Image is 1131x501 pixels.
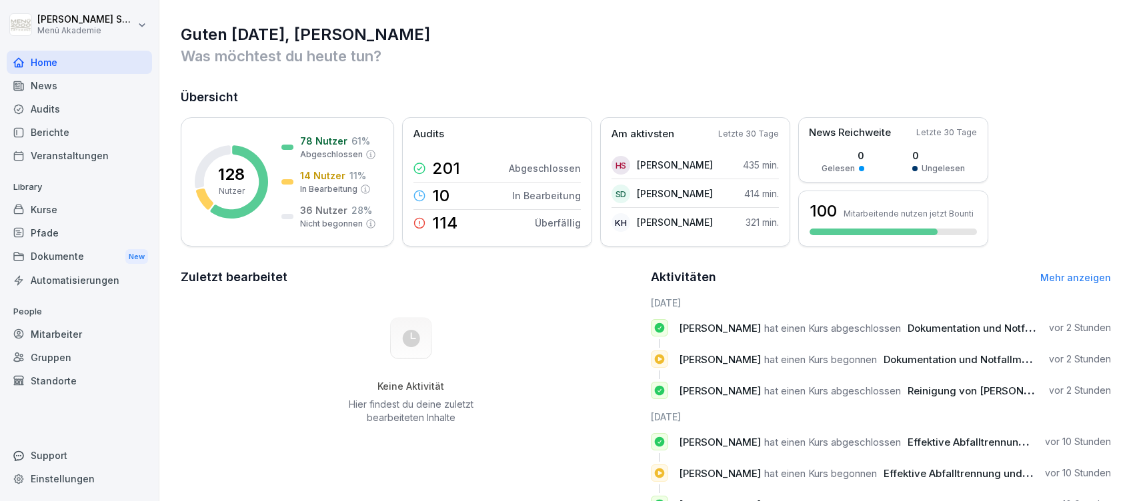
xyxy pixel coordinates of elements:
[300,169,345,183] p: 14 Nutzer
[637,215,713,229] p: [PERSON_NAME]
[718,128,779,140] p: Letzte 30 Tage
[432,161,460,177] p: 201
[343,380,478,392] h5: Keine Aktivität
[679,467,761,480] span: [PERSON_NAME]
[764,436,901,448] span: hat einen Kurs abgeschlossen
[7,121,152,144] a: Berichte
[181,268,642,286] h2: Zuletzt bearbeitet
[7,369,152,392] a: Standorte
[1049,321,1111,334] p: vor 2 Stunden
[7,221,152,245] a: Pfade
[822,163,855,175] p: Gelesen
[535,216,581,230] p: Überfällig
[7,245,152,269] a: DokumenteNew
[7,177,152,198] p: Library
[612,213,630,232] div: KH
[181,88,1111,107] h2: Übersicht
[1045,466,1111,480] p: vor 10 Stunden
[764,467,877,480] span: hat einen Kurs begonnen
[916,127,977,139] p: Letzte 30 Tage
[300,149,363,161] p: Abgeschlossen
[509,161,581,175] p: Abgeschlossen
[7,301,152,322] p: People
[300,218,363,230] p: Nicht begonnen
[125,249,148,264] div: New
[37,26,135,35] p: Menü Akademie
[764,384,901,397] span: hat einen Kurs abgeschlossen
[351,203,372,217] p: 28 %
[651,296,1112,310] h6: [DATE]
[744,187,779,201] p: 414 min.
[7,198,152,221] a: Kurse
[822,149,864,163] p: 0
[612,185,630,203] div: SD
[764,353,877,366] span: hat einen Kurs begonnen
[300,183,357,195] p: In Bearbeitung
[1049,384,1111,397] p: vor 2 Stunden
[7,51,152,74] a: Home
[1049,352,1111,366] p: vor 2 Stunden
[612,127,674,142] p: Am aktivsten
[300,134,347,148] p: 78 Nutzer
[7,74,152,97] a: News
[37,14,135,25] p: [PERSON_NAME] Schülzke
[679,384,761,397] span: [PERSON_NAME]
[679,436,761,448] span: [PERSON_NAME]
[743,158,779,172] p: 435 min.
[7,444,152,467] div: Support
[764,322,901,334] span: hat einen Kurs abgeschlossen
[612,156,630,175] div: HS
[432,215,457,231] p: 114
[181,24,1111,45] h1: Guten [DATE], [PERSON_NAME]
[7,467,152,490] a: Einstellungen
[637,187,713,201] p: [PERSON_NAME]
[746,215,779,229] p: 321 min.
[679,322,761,334] span: [PERSON_NAME]
[7,144,152,167] a: Veranstaltungen
[218,167,245,183] p: 128
[1040,272,1111,283] a: Mehr anzeigen
[300,203,347,217] p: 36 Nutzer
[181,45,1111,67] p: Was möchtest du heute tun?
[922,163,965,175] p: Ungelesen
[432,188,449,204] p: 10
[7,245,152,269] div: Dokumente
[7,346,152,369] a: Gruppen
[844,209,974,219] p: Mitarbeitende nutzen jetzt Bounti
[7,97,152,121] a: Audits
[7,268,152,292] a: Automatisierungen
[343,398,478,424] p: Hier findest du deine zuletzt bearbeiteten Inhalte
[809,125,891,141] p: News Reichweite
[413,127,444,142] p: Audits
[651,410,1112,424] h6: [DATE]
[912,149,965,163] p: 0
[7,322,152,346] a: Mitarbeiter
[637,158,713,172] p: [PERSON_NAME]
[1045,435,1111,448] p: vor 10 Stunden
[349,169,366,183] p: 11 %
[351,134,370,148] p: 61 %
[810,200,837,223] h3: 100
[651,268,716,286] h2: Aktivitäten
[219,185,245,197] p: Nutzer
[679,353,761,366] span: [PERSON_NAME]
[512,189,581,203] p: In Bearbeitung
